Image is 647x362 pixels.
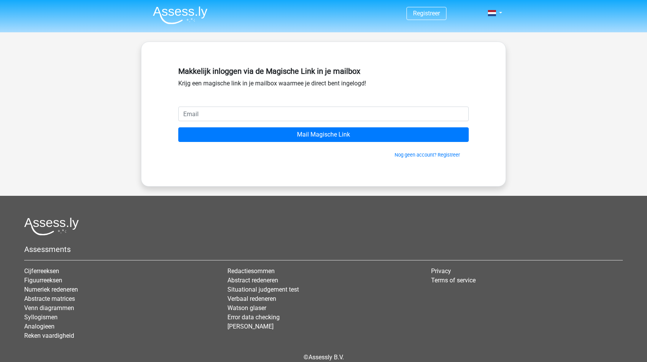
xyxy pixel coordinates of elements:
a: [PERSON_NAME] [227,323,274,330]
img: Assessly logo [24,217,79,235]
a: Venn diagrammen [24,304,74,312]
a: Registreer [413,10,440,17]
a: Terms of service [431,277,476,284]
a: Figuurreeksen [24,277,62,284]
a: Abstract redeneren [227,277,278,284]
input: Email [178,107,469,121]
a: Numeriek redeneren [24,286,78,293]
a: Abstracte matrices [24,295,75,302]
a: Cijferreeksen [24,267,59,275]
a: Assessly B.V. [309,354,344,361]
a: Verbaal redeneren [227,295,276,302]
a: Analogieen [24,323,55,330]
a: Syllogismen [24,314,58,321]
a: Reken vaardigheid [24,332,74,339]
h5: Assessments [24,245,623,254]
a: Privacy [431,267,451,275]
img: Assessly [153,6,207,24]
a: Situational judgement test [227,286,299,293]
a: Error data checking [227,314,280,321]
a: Redactiesommen [227,267,275,275]
input: Mail Magische Link [178,127,469,142]
div: Krijg een magische link in je mailbox waarmee je direct bent ingelogd! [178,63,469,107]
a: Nog geen account? Registreer [395,152,460,158]
a: Watson glaser [227,304,266,312]
h5: Makkelijk inloggen via de Magische Link in je mailbox [178,67,469,76]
